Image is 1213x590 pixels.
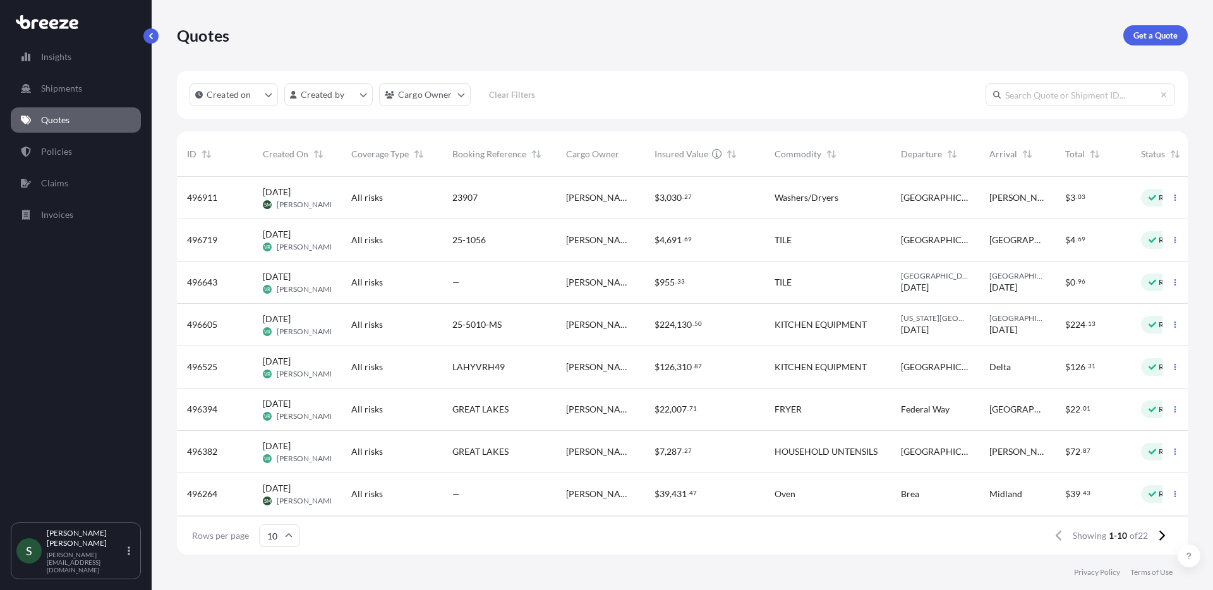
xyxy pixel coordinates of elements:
[41,208,73,221] p: Invoices
[263,186,291,198] span: [DATE]
[682,449,684,453] span: .
[11,107,141,133] a: Quotes
[1078,279,1085,284] span: 96
[351,361,383,373] span: All risks
[452,318,502,331] span: 25-5010-MS
[1083,406,1090,411] span: 01
[566,318,634,331] span: [PERSON_NAME] Logistics
[1065,148,1085,160] span: Total
[41,51,71,63] p: Insights
[1087,147,1102,162] button: Sort
[687,491,689,495] span: .
[351,276,383,289] span: All risks
[665,447,667,456] span: ,
[452,488,460,500] span: —
[199,147,214,162] button: Sort
[670,490,672,498] span: ,
[684,195,692,199] span: 27
[1070,278,1075,287] span: 0
[1020,147,1035,162] button: Sort
[989,234,1045,246] span: [GEOGRAPHIC_DATA]
[264,495,271,507] span: SM
[1159,362,1180,372] p: Ready
[1083,449,1090,453] span: 87
[901,234,969,246] span: [GEOGRAPHIC_DATA]
[187,276,217,289] span: 496643
[263,482,291,495] span: [DATE]
[264,368,270,380] span: VR
[452,148,526,160] span: Booking Reference
[660,278,675,287] span: 955
[1159,277,1180,287] p: Ready
[263,313,291,325] span: [DATE]
[351,488,383,500] span: All risks
[1076,279,1077,284] span: .
[775,318,867,331] span: KITCHEN EQUIPMENT
[1065,278,1070,287] span: $
[775,148,821,160] span: Commodity
[301,88,345,101] p: Created by
[667,447,682,456] span: 287
[1065,320,1070,329] span: $
[1074,567,1120,577] a: Privacy Policy
[989,361,1011,373] span: Delta
[694,364,702,368] span: 87
[672,490,687,498] span: 431
[667,193,682,202] span: 030
[41,114,69,126] p: Quotes
[901,148,942,160] span: Departure
[989,488,1022,500] span: Midland
[775,191,838,204] span: Washers/Dryers
[264,325,270,338] span: VR
[566,276,634,289] span: [PERSON_NAME] Logistics
[190,83,278,106] button: createdOn Filter options
[566,148,619,160] span: Cargo Owner
[989,313,1045,323] span: [GEOGRAPHIC_DATA]
[452,361,505,373] span: LAHYVRH49
[989,191,1045,204] span: [PERSON_NAME]
[1070,320,1085,329] span: 224
[187,403,217,416] span: 496394
[351,191,383,204] span: All risks
[1065,193,1070,202] span: $
[529,147,544,162] button: Sort
[1065,405,1070,414] span: $
[351,234,383,246] span: All risks
[277,200,337,210] span: [PERSON_NAME]
[901,281,929,294] span: [DATE]
[311,147,326,162] button: Sort
[655,236,660,244] span: $
[277,242,337,252] span: [PERSON_NAME]
[655,278,660,287] span: $
[901,313,969,323] span: [US_STATE][GEOGRAPHIC_DATA]
[689,406,697,411] span: 71
[452,191,478,204] span: 23907
[1070,193,1075,202] span: 3
[11,76,141,101] a: Shipments
[986,83,1175,106] input: Search Quote or Shipment ID...
[1065,447,1070,456] span: $
[1088,322,1095,326] span: 13
[452,445,509,458] span: GREAT LAKES
[277,454,337,464] span: [PERSON_NAME]
[477,85,548,105] button: Clear Filters
[11,202,141,227] a: Invoices
[187,148,196,160] span: ID
[566,488,634,500] span: [PERSON_NAME] Logistics
[489,88,535,101] p: Clear Filters
[1159,404,1180,414] p: Ready
[1070,490,1080,498] span: 39
[655,320,660,329] span: $
[1076,237,1077,241] span: .
[1088,364,1095,368] span: 31
[177,25,229,45] p: Quotes
[351,318,383,331] span: All risks
[1130,567,1173,577] a: Terms of Use
[1076,195,1077,199] span: .
[263,270,291,283] span: [DATE]
[277,369,337,379] span: [PERSON_NAME]
[277,284,337,294] span: [PERSON_NAME]
[351,148,409,160] span: Coverage Type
